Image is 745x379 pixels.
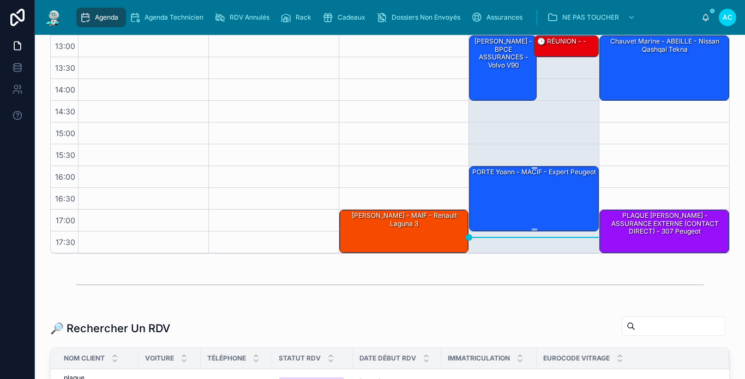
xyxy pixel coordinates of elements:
div: PORTE Yoann - MACIF - Expert peugeot [471,167,597,177]
div: [PERSON_NAME] - BPCE ASSURANCES - volvo v90 [470,36,536,100]
a: NE PAS TOUCHER [544,8,641,27]
span: 14:30 [52,107,78,116]
span: Agenda [95,13,118,22]
span: Voiture [145,354,174,363]
span: AC [723,13,732,22]
span: 16:00 [52,172,78,181]
div: PLAQUE [PERSON_NAME] - ASSURANCE EXTERNE (CONTACT DIRECT) - 307 peugeot [600,210,729,253]
span: Assurances [486,13,522,22]
span: Statut RDV [279,354,321,363]
div: Chauvet Marine - ABEILLE - Nissan qashqai tekna [600,36,729,100]
a: Dossiers Non Envoyés [373,8,468,27]
span: Rack [296,13,311,22]
div: Chauvet Marine - ABEILLE - Nissan qashqai tekna [602,36,728,54]
a: Rack [277,8,319,27]
span: Agenda Technicien [145,13,203,22]
span: 15:00 [53,129,78,138]
span: Date Début RDV [359,354,416,363]
span: 17:00 [53,216,78,225]
span: Eurocode Vitrage [543,354,610,363]
a: Cadeaux [319,8,373,27]
img: App logo [44,9,63,26]
span: NE PAS TOUCHER [562,13,619,22]
div: 🕒 RÉUNION - - [534,36,598,57]
span: Téléphone [207,354,246,363]
span: Dossiers Non Envoyés [392,13,460,22]
span: Immatriculation [448,354,510,363]
span: 16:30 [52,194,78,203]
div: PORTE Yoann - MACIF - Expert peugeot [470,167,598,231]
span: 15:30 [53,150,78,160]
span: 14:00 [52,85,78,94]
span: 13:30 [52,63,78,72]
div: scrollable content [72,5,701,29]
div: [PERSON_NAME] - BPCE ASSURANCES - volvo v90 [471,36,536,70]
span: Cadeaux [338,13,365,22]
h1: 🔎 Rechercher Un RDV [50,321,170,336]
span: 17:30 [53,237,78,247]
span: Nom Client [64,354,105,363]
a: Agenda Technicien [126,8,211,27]
div: [PERSON_NAME] - MAIF - Renault Laguna 3 [340,210,468,253]
a: Assurances [468,8,530,27]
a: Agenda [76,8,126,27]
div: [PERSON_NAME] - MAIF - Renault Laguna 3 [341,211,468,229]
a: RDV Annulés [211,8,277,27]
span: RDV Annulés [230,13,269,22]
span: 13:00 [52,41,78,51]
div: 🕒 RÉUNION - - [536,36,587,46]
div: PLAQUE [PERSON_NAME] - ASSURANCE EXTERNE (CONTACT DIRECT) - 307 peugeot [602,211,728,236]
